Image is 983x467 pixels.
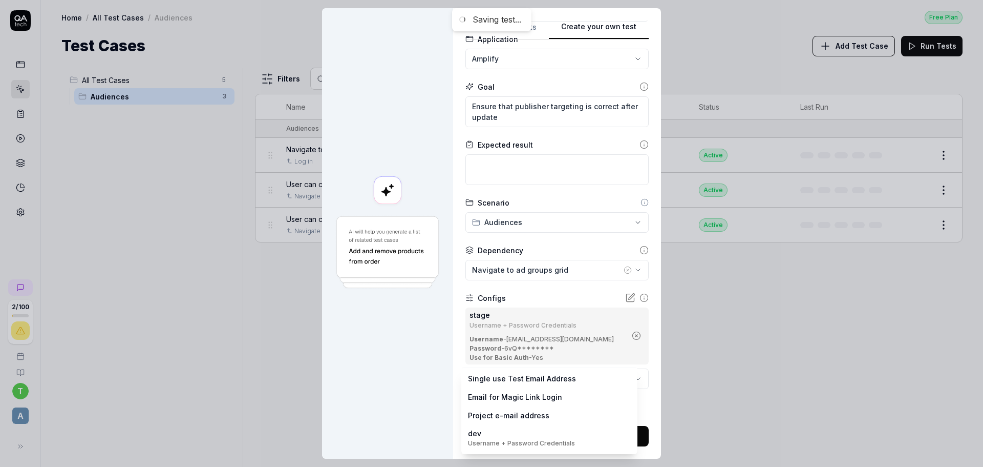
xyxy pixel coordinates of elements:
div: Username + Password Credentials [468,439,575,448]
div: Email for Magic Link Login [468,392,562,402]
div: Project e-mail address [468,410,549,421]
div: Single use Test Email Address [468,373,576,384]
div: dev [468,428,575,448]
div: Saving test... [473,14,521,25]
